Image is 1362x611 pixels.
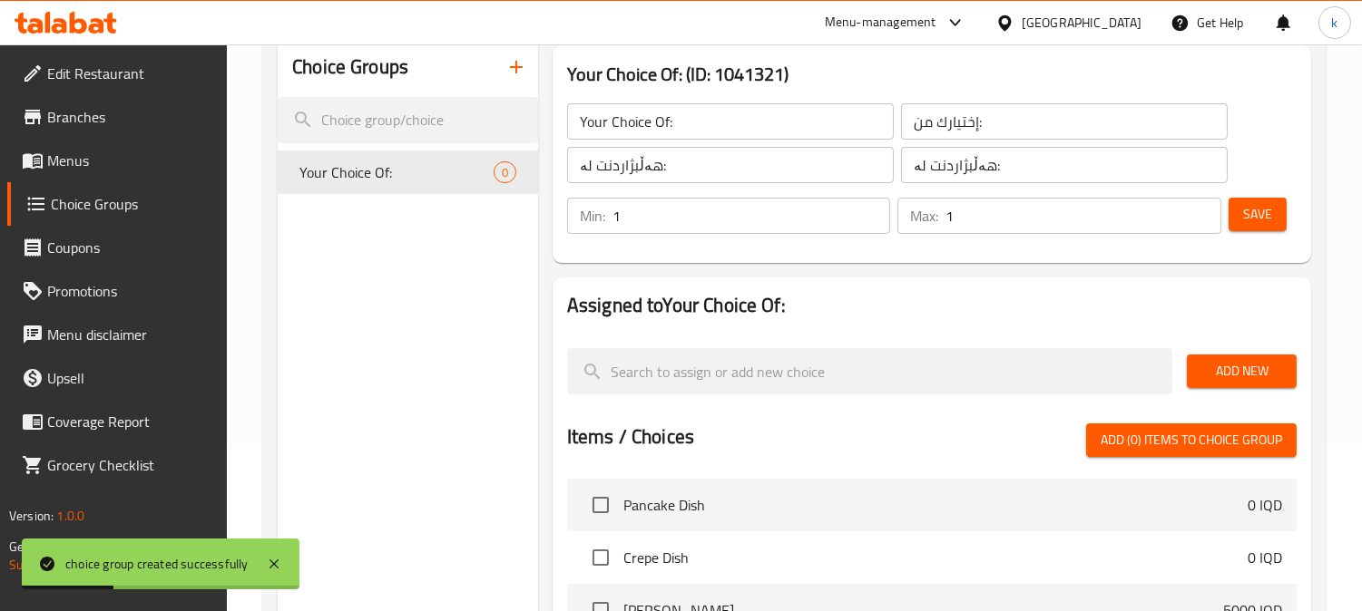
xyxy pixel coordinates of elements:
span: Promotions [47,280,213,302]
a: Menus [7,139,228,182]
span: Crepe Dish [623,547,1248,568]
span: Choice Groups [51,193,213,215]
a: Edit Restaurant [7,52,228,95]
span: Branches [47,106,213,128]
p: 0 IQD [1248,547,1282,568]
div: choice group created successfully [65,554,249,574]
span: Upsell [47,367,213,389]
button: Add (0) items to choice group [1086,423,1297,457]
span: Menu disclaimer [47,324,213,345]
span: Add (0) items to choice group [1101,429,1282,451]
div: [GEOGRAPHIC_DATA] [1022,13,1142,33]
a: Branches [7,95,228,139]
span: Your Choice Of: [299,161,494,183]
a: Menu disclaimer [7,313,228,356]
button: Add New [1187,354,1297,388]
input: search [567,348,1172,394]
h2: Items / Choices [567,423,694,451]
span: Version: [9,504,54,528]
span: Coverage Report [47,411,213,432]
span: 1.0.0 [56,504,84,528]
div: Your Choice Of:0 [278,150,538,194]
a: Coupons [7,226,228,269]
a: Choice Groups [7,182,228,226]
p: Min: [580,205,605,227]
span: Coupons [47,237,213,258]
span: Get support on: [9,535,93,558]
div: Menu-management [825,12,936,34]
a: Promotions [7,269,228,313]
p: 0 IQD [1248,494,1282,516]
span: Select choice [582,486,620,524]
p: Max: [910,205,938,227]
a: Upsell [7,356,228,400]
a: Support.OpsPlatform [9,553,124,577]
span: Select choice [582,538,620,577]
h2: Assigned to Your Choice Of: [567,292,1297,319]
h3: Your Choice Of: (ID: 1041321) [567,60,1297,89]
button: Save [1229,198,1287,231]
span: 0 [495,164,515,181]
span: Edit Restaurant [47,63,213,84]
a: Coverage Report [7,400,228,443]
span: Grocery Checklist [47,454,213,476]
span: Add New [1201,360,1282,383]
span: Save [1243,203,1272,226]
span: Menus [47,150,213,171]
input: search [278,97,538,143]
a: Grocery Checklist [7,443,228,487]
span: k [1331,13,1338,33]
h2: Choice Groups [292,53,408,81]
span: Pancake Dish [623,494,1248,516]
